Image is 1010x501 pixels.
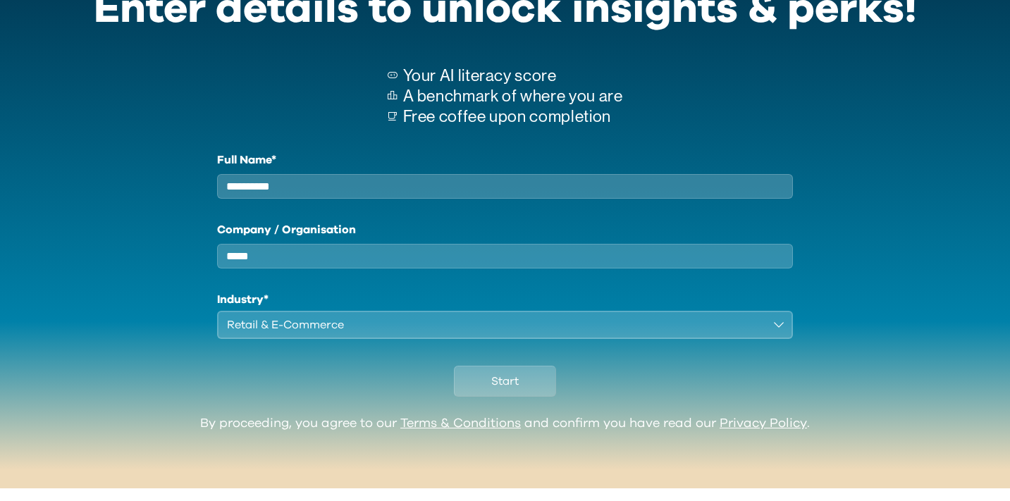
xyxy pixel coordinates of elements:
label: Company / Organisation [217,221,794,238]
p: A benchmark of where you are [403,86,623,106]
img: tab_domain_overview_orange.svg [38,82,49,93]
div: Domain Overview [54,83,126,92]
div: Domain: [URL] [37,37,100,48]
a: Privacy Policy [720,417,807,430]
span: Start [491,373,519,390]
img: website_grey.svg [23,37,34,48]
div: v 4.0.24 [39,23,69,34]
a: Terms & Conditions [400,417,521,430]
div: By proceeding, you agree to our and confirm you have read our . [200,416,810,432]
p: Your AI literacy score [403,66,623,86]
img: tab_keywords_by_traffic_grey.svg [140,82,152,93]
h1: Industry* [217,291,794,308]
img: logo_orange.svg [23,23,34,34]
button: Retail & E-Commerce [217,311,794,339]
label: Full Name* [217,151,794,168]
button: Start [454,366,556,397]
div: Keywords by Traffic [156,83,238,92]
p: Free coffee upon completion [403,106,623,127]
div: Retail & E-Commerce [227,316,764,333]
